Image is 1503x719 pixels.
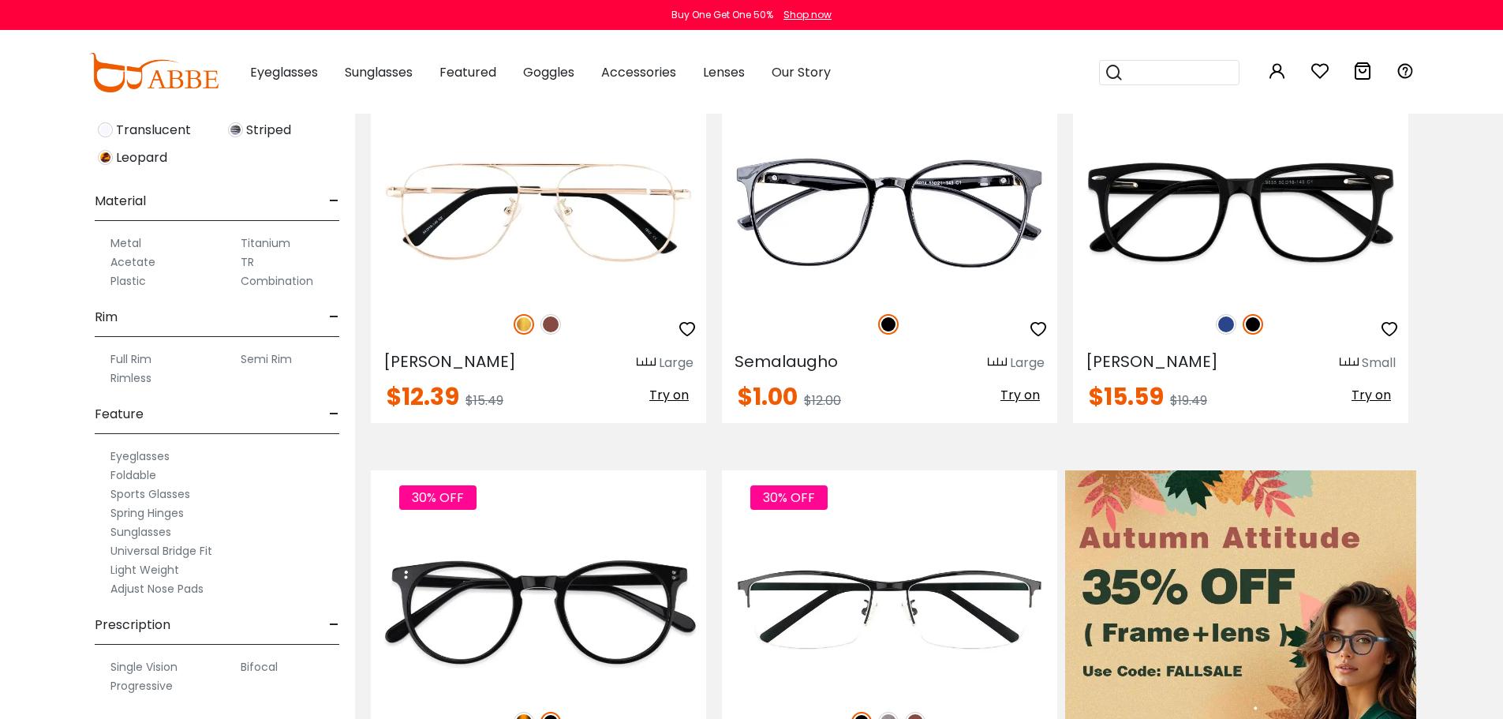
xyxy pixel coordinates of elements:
[371,527,706,695] img: Black Mercury - Acetate ,Universal Bridge Fit
[110,466,156,485] label: Foldable
[776,8,832,21] a: Shop now
[110,350,151,369] label: Full Rim
[110,657,178,676] label: Single Vision
[95,606,170,644] span: Prescription
[110,369,151,388] label: Rimless
[98,150,113,165] img: Leopard
[383,350,516,373] span: [PERSON_NAME]
[345,63,413,81] span: Sunglasses
[1347,385,1396,406] button: Try on
[649,386,689,404] span: Try on
[241,657,278,676] label: Bifocal
[110,234,141,253] label: Metal
[722,129,1057,297] img: Black Semalaugho - Plastic ,Universal Bridge Fit
[110,271,146,290] label: Plastic
[1000,386,1040,404] span: Try on
[110,676,173,695] label: Progressive
[95,182,146,220] span: Material
[783,8,832,22] div: Shop now
[110,485,190,504] label: Sports Glasses
[116,121,191,140] span: Translucent
[89,53,219,92] img: abbeglasses.com
[329,182,339,220] span: -
[110,504,184,522] label: Spring Hinges
[241,350,292,369] label: Semi Rim
[250,63,318,81] span: Eyeglasses
[804,391,841,410] span: $12.00
[439,63,496,81] span: Featured
[1362,354,1396,373] div: Small
[1010,354,1045,373] div: Large
[637,357,656,369] img: size ruler
[703,63,745,81] span: Lenses
[988,357,1007,369] img: size ruler
[601,63,676,81] span: Accessories
[1243,314,1263,335] img: Black
[110,522,171,541] label: Sunglasses
[329,606,339,644] span: -
[1073,129,1408,297] img: Black Christy - Acetate ,Universal Bridge Fit
[996,385,1045,406] button: Try on
[110,447,170,466] label: Eyeglasses
[116,148,167,167] span: Leopard
[750,485,828,510] span: 30% OFF
[387,380,459,414] span: $12.39
[645,385,694,406] button: Try on
[241,271,313,290] label: Combination
[246,121,291,140] span: Striped
[1089,380,1164,414] span: $15.59
[1170,391,1207,410] span: $19.49
[514,314,534,335] img: Gold
[722,527,1057,695] img: Black William - Metal ,Adjust Nose Pads
[228,122,243,137] img: Striped
[95,298,118,336] span: Rim
[98,122,113,137] img: Translucent
[1352,386,1391,404] span: Try on
[659,354,694,373] div: Large
[465,391,503,410] span: $15.49
[329,395,339,433] span: -
[540,314,561,335] img: Brown
[1216,314,1236,335] img: Blue
[1086,350,1218,373] span: [PERSON_NAME]
[878,314,899,335] img: Black
[371,129,706,297] img: Gold Gatewood - Metal ,Adjust Nose Pads
[241,234,290,253] label: Titanium
[523,63,574,81] span: Goggles
[241,253,254,271] label: TR
[110,579,204,598] label: Adjust Nose Pads
[95,395,144,433] span: Feature
[1340,357,1359,369] img: size ruler
[735,350,838,373] span: Semalaugho
[329,298,339,336] span: -
[772,63,831,81] span: Our Story
[110,541,212,560] label: Universal Bridge Fit
[110,560,179,579] label: Light Weight
[671,8,773,22] div: Buy One Get One 50%
[399,485,477,510] span: 30% OFF
[738,380,798,414] span: $1.00
[110,253,155,271] label: Acetate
